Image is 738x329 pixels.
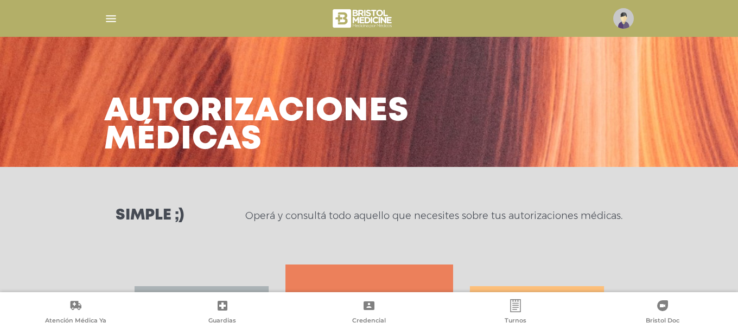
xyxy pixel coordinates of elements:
span: Credencial [352,317,386,326]
a: Bristol Doc [589,299,736,327]
span: Atención Médica Ya [45,317,106,326]
span: Guardias [208,317,236,326]
span: Bristol Doc [646,317,679,326]
a: Turnos [442,299,589,327]
a: Guardias [149,299,295,327]
img: profile-placeholder.svg [613,8,634,29]
h3: Simple ;) [116,208,184,223]
h3: Autorizaciones médicas [104,98,409,154]
img: Cober_menu-lines-white.svg [104,12,118,25]
p: Operá y consultá todo aquello que necesites sobre tus autorizaciones médicas. [245,209,622,222]
a: Atención Médica Ya [2,299,149,327]
a: Credencial [296,299,442,327]
span: Turnos [505,317,526,326]
img: bristol-medicine-blanco.png [331,5,396,31]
